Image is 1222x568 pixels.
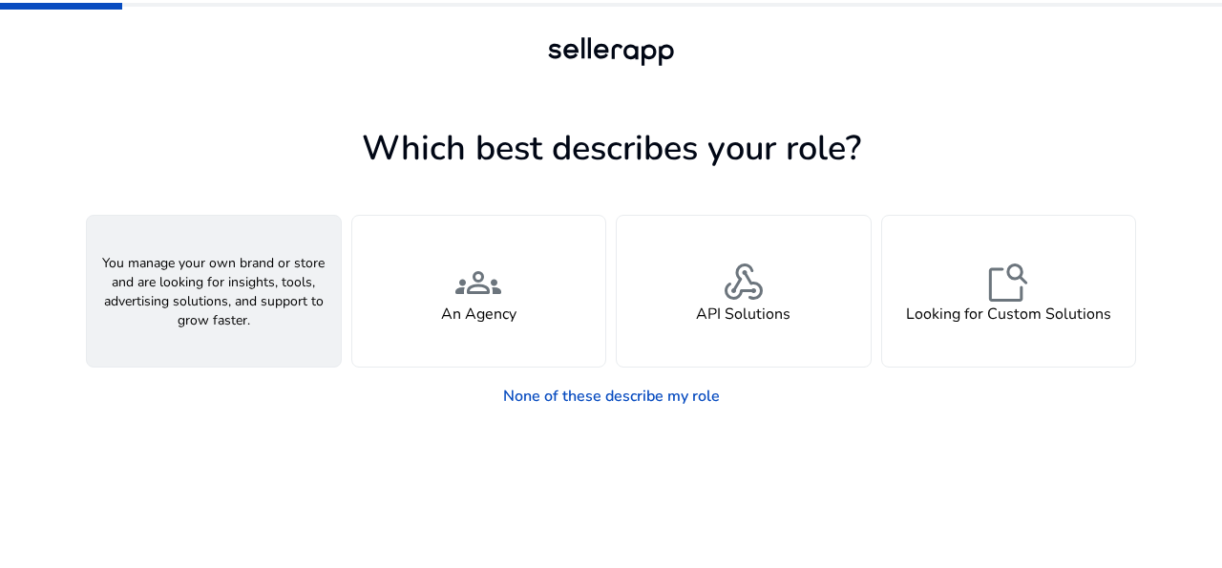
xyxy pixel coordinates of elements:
h4: API Solutions [696,305,790,324]
h1: Which best describes your role? [86,128,1136,169]
button: You manage your own brand or store and are looking for insights, tools, advertising solutions, an... [86,215,342,368]
h4: Looking for Custom Solutions [906,305,1111,324]
h4: An Agency [441,305,516,324]
button: groupsAn Agency [351,215,607,368]
button: feature_searchLooking for Custom Solutions [881,215,1137,368]
span: groups [455,260,501,305]
button: webhookAPI Solutions [616,215,872,368]
a: None of these describe my role [488,377,735,415]
span: webhook [721,260,767,305]
span: feature_search [985,260,1031,305]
